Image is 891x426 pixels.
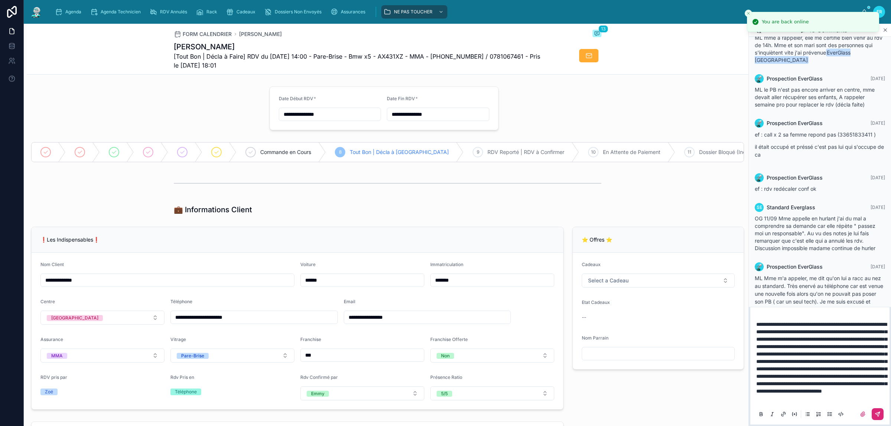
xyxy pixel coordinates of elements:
[441,391,448,397] div: 5/5
[591,149,596,155] span: 10
[582,273,735,288] button: Select Button
[699,148,799,156] span: Dossier Bloqué (Indiquer Raison Blocage)
[170,374,194,380] span: Rdv Pris en
[170,299,192,304] span: Téléphone
[339,149,342,155] span: 8
[755,131,885,138] p: ef : call x 2 sa femme repond pas (33651833411 )
[877,9,882,15] span: ER
[350,148,449,156] span: Tout Bon | Décla à [GEOGRAPHIC_DATA]
[430,386,554,400] button: Select Button
[871,175,885,180] span: [DATE]
[53,5,87,19] a: Agenda
[51,353,63,359] div: MMA
[183,30,232,38] span: FORM CALENDRIER
[260,148,311,156] span: Commande en Cours
[767,119,823,127] span: Prospection EverGlass
[224,5,261,19] a: Cadeaux
[300,337,321,342] span: Franchise
[40,236,99,243] span: ❗Les Indispensables❗
[767,263,823,271] span: Prospection EverGlass
[381,5,447,19] a: NE PAS TOUCHER
[430,337,468,342] span: Franchise Offerte
[170,337,186,342] span: Vitrage
[300,262,316,267] span: Voiture
[598,25,608,33] span: 13
[441,353,450,359] div: Non
[40,299,55,304] span: Centre
[430,374,462,380] span: Présence Ratio
[582,335,608,341] span: Nom Parrain
[871,204,885,210] span: [DATE]
[582,314,586,321] span: --
[181,353,204,359] div: Pare-Brise
[174,30,232,38] a: FORM CALENDRIER
[477,149,479,155] span: 9
[871,76,885,81] span: [DATE]
[328,5,371,19] a: Assurances
[239,30,282,38] a: [PERSON_NAME]
[767,204,815,211] span: Standard Everglass
[487,148,564,156] span: RDV Reporté | RDV à Confirmer
[206,9,217,15] span: Rack
[262,5,327,19] a: Dossiers Non Envoyés
[45,389,53,395] div: Zoé
[755,186,816,192] span: ef : rdv redécaler conf ok
[387,96,415,101] span: Date Fin RDV
[593,30,601,39] button: 13
[341,9,365,15] span: Assurances
[300,374,338,380] span: Rdv Confirmé par
[40,374,67,380] span: RDV pris par
[170,348,294,363] button: Select Button
[174,52,546,70] span: [Tout Bon | Décla à Faire] RDV du [DATE] 14:00 - Pare-Brise - Bmw x5 - AX431XZ - MMA - [PHONE_NUM...
[755,143,885,158] p: il était occupé et préssé c'est pas lui qui s'occupe de ca
[344,299,355,304] span: Email
[394,9,433,15] span: NE PAS TOUCHER
[236,9,255,15] span: Cadeaux
[40,348,164,363] button: Select Button
[430,348,554,363] button: Select Button
[147,5,192,19] a: RDV Annulés
[755,35,882,63] span: ML mme a rappeler, elle me certifie bien venir au rdv de 14h. Mme et son mari sont des personnes ...
[40,262,64,267] span: Nom Client
[101,9,141,15] span: Agenda Technicien
[175,389,197,395] div: Téléphone
[588,277,629,284] span: Select a Cadeau
[755,86,875,108] span: ML le PB n'est pas encore arriver en centre, mme devait aller récupérer ses enfants, A rappeler s...
[49,4,861,20] div: scrollable content
[871,120,885,126] span: [DATE]
[430,262,463,267] span: Immatriculation
[40,337,63,342] span: Assurance
[65,9,81,15] span: Agenda
[603,148,660,156] span: En Attente de Paiement
[755,49,851,64] span: EverGlass [GEOGRAPHIC_DATA]
[762,18,809,26] div: You are back online
[160,9,187,15] span: RDV Annulés
[745,10,752,17] button: Close toast
[688,149,691,155] span: 11
[755,215,875,251] span: OG 11/09 Mme appelle en hurlant j'ai du mal a comprendre sa demande car elle répète " passez moi ...
[275,9,322,15] span: Dossiers Non Envoyés
[767,75,823,82] span: Prospection EverGlass
[174,204,252,215] h1: 💼 Informations Client
[767,174,823,181] span: Prospection EverGlass
[279,96,313,101] span: Date Début RDV
[871,264,885,269] span: [DATE]
[30,6,43,18] img: App logo
[88,5,146,19] a: Agenda Technicien
[174,42,546,52] h1: [PERSON_NAME]
[300,386,424,400] button: Select Button
[582,262,601,267] span: Cadeaux
[757,204,762,210] span: SE
[755,274,885,344] p: ML Mme m'a appeler, me dit qu'on lui a racc au nez au standard. Très enervé au téléphone car est ...
[40,311,164,325] button: Select Button
[582,299,610,305] span: Etat Cadeaux
[311,391,324,397] div: Emmy
[582,236,612,243] span: ⭐ Offres ⭐
[51,315,98,321] div: [GEOGRAPHIC_DATA]
[194,5,222,19] a: Rack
